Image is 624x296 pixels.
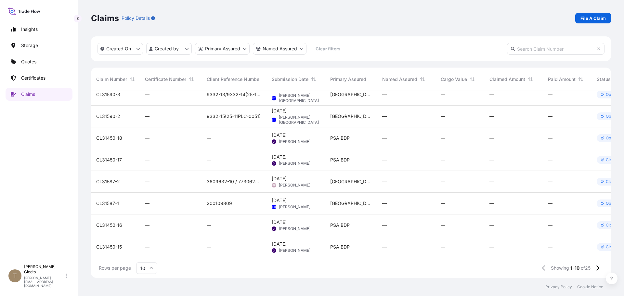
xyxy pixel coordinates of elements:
[96,135,122,141] span: CL31450-18
[96,91,120,98] span: CL31590-3
[99,265,131,271] span: Rows per page
[548,91,552,98] span: —
[253,43,306,55] button: cargoOwner Filter options
[106,45,131,52] p: Created On
[441,135,445,141] span: —
[6,71,72,84] a: Certificates
[155,45,179,52] p: Created by
[548,244,552,250] span: —
[310,44,346,54] button: Clear filters
[279,183,310,188] span: [PERSON_NAME]
[96,113,120,120] span: CL31590-2
[570,265,579,271] span: 1-10
[207,157,211,163] span: —
[382,135,387,141] span: —
[195,43,250,55] button: distributor Filter options
[382,91,387,98] span: —
[310,75,318,83] button: Sort
[606,223,619,228] p: Closed
[96,200,119,207] span: CL31587-1
[279,226,310,231] span: [PERSON_NAME]
[24,264,64,275] p: [PERSON_NAME] Giedts
[207,200,232,207] span: 200109809
[575,13,611,23] a: File A Claim
[6,39,72,52] a: Storage
[21,58,36,65] p: Quotes
[489,135,494,141] span: —
[145,113,149,120] span: —
[272,241,287,247] span: [DATE]
[207,178,261,185] span: 3609632-10 / 773062975
[273,160,275,167] span: DI
[441,222,445,228] span: —
[145,178,149,185] span: —
[577,284,603,290] a: Cookie Notice
[606,179,619,184] p: Closed
[468,75,476,83] button: Sort
[279,161,310,166] span: [PERSON_NAME]
[441,91,445,98] span: —
[6,88,72,101] a: Claims
[419,75,426,83] button: Sort
[441,157,445,163] span: —
[489,244,494,250] span: —
[145,135,149,141] span: —
[545,284,572,290] p: Privacy Policy
[122,15,150,21] p: Policy Details
[279,248,310,253] span: [PERSON_NAME]
[272,182,276,188] span: SP
[128,75,136,83] button: Sort
[489,76,525,83] span: Claimed Amount
[273,247,275,254] span: DI
[441,244,445,250] span: —
[279,93,320,103] span: [PERSON_NAME][GEOGRAPHIC_DATA]
[279,115,320,125] span: [PERSON_NAME][GEOGRAPHIC_DATA]
[489,178,494,185] span: —
[548,76,576,83] span: Paid Amount
[145,91,149,98] span: —
[330,244,350,250] span: PSA BDP
[606,135,616,141] p: Open
[96,178,120,185] span: CL31587-2
[548,200,552,207] span: —
[606,244,619,250] p: Closed
[279,204,310,210] span: [PERSON_NAME]
[316,45,340,52] p: Clear filters
[145,157,149,163] span: —
[330,178,372,185] span: [GEOGRAPHIC_DATA]
[606,92,616,97] p: Open
[272,204,276,210] span: ED
[207,76,261,83] span: Client Reference Number
[263,45,297,52] p: Named Assured
[6,23,72,36] a: Insights
[21,26,38,32] p: Insights
[548,157,552,163] span: —
[382,200,387,207] span: —
[581,265,591,271] span: of 25
[489,113,494,120] span: —
[597,76,611,83] span: Status
[6,55,72,68] a: Quotes
[382,178,387,185] span: —
[526,75,534,83] button: Sort
[145,244,149,250] span: —
[146,43,192,55] button: createdBy Filter options
[548,222,552,228] span: —
[551,265,569,271] span: Showing
[441,113,445,120] span: —
[145,76,186,83] span: Certificate Number
[205,45,240,52] p: Primary Assured
[489,200,494,207] span: —
[13,273,17,279] span: T
[273,138,275,145] span: DI
[207,244,211,250] span: —
[272,117,276,123] span: FT
[97,43,143,55] button: createdOn Filter options
[382,113,387,120] span: —
[272,154,287,160] span: [DATE]
[207,91,261,98] span: 9332-13/9332-14(25-11PLC-0051)
[272,95,276,101] span: FT
[330,222,350,228] span: PSA BDP
[330,113,372,120] span: [GEOGRAPHIC_DATA]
